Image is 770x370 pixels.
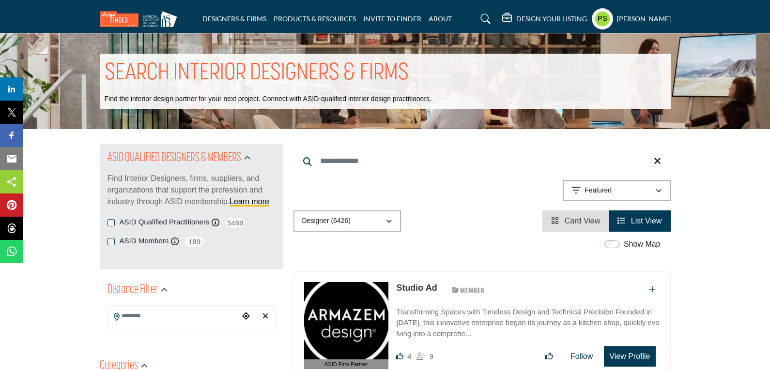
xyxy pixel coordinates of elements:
p: Featured [585,186,612,195]
div: Choose your current location [239,306,253,327]
h2: ASID QUALIFIED DESIGNERS & MEMBERS [108,149,241,167]
input: ASID Qualified Practitioners checkbox [108,219,115,226]
a: DESIGNERS & FIRMS [202,15,266,23]
input: Search Location [108,307,239,326]
h1: SEARCH INTERIOR DESIGNERS & FIRMS [105,59,409,89]
p: Designer (6426) [302,216,351,226]
div: Clear search location [258,306,273,327]
a: ASID Firm Partner [304,282,389,370]
span: 189 [184,236,205,248]
span: 5469 [224,217,246,229]
a: Studio Ad [396,283,437,293]
button: Follow [564,347,599,366]
button: Show hide supplier dropdown [592,8,613,30]
li: List View [609,210,670,232]
i: Likes [396,353,403,360]
a: Transforming Spaces with Timeless Design and Technical Precision Founded in [DATE], this innovati... [396,301,660,340]
span: 4 [407,352,411,360]
span: List View [631,217,662,225]
div: DESIGN YOUR LISTING [502,13,587,25]
label: ASID Members [120,236,169,247]
p: Find the interior design partner for your next project. Connect with ASID-qualified interior desi... [105,94,431,104]
label: Show Map [624,238,661,250]
a: View Card [551,217,600,225]
li: Card View [542,210,609,232]
h2: Distance Filter [108,281,158,299]
img: ASID Members Badge Icon [447,284,490,296]
button: Like listing [539,347,559,366]
input: ASID Members checkbox [108,238,115,245]
p: Find Interior Designers, firms, suppliers, and organizations that support the profession and indu... [108,173,276,207]
img: Studio Ad [304,282,389,359]
a: Add To List [649,285,656,294]
div: Followers [416,351,433,362]
p: Studio Ad [396,281,437,295]
span: Card View [565,217,601,225]
input: Search Keyword [293,149,671,173]
span: 9 [430,352,433,360]
h5: DESIGN YOUR LISTING [516,15,587,23]
span: ASID Firm Partner [324,360,368,369]
p: Transforming Spaces with Timeless Design and Technical Precision Founded in [DATE], this innovati... [396,307,660,340]
a: Learn more [230,197,269,206]
button: Designer (6426) [293,210,401,232]
label: ASID Qualified Practitioners [120,217,210,228]
h5: [PERSON_NAME] [617,14,671,24]
button: View Profile [604,346,655,367]
button: Featured [563,180,671,201]
a: ABOUT [429,15,452,23]
a: PRODUCTS & RESOURCES [274,15,356,23]
a: View List [617,217,662,225]
a: INVITE TO FINDER [363,15,421,23]
a: Search [471,11,497,27]
img: Site Logo [100,11,182,27]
